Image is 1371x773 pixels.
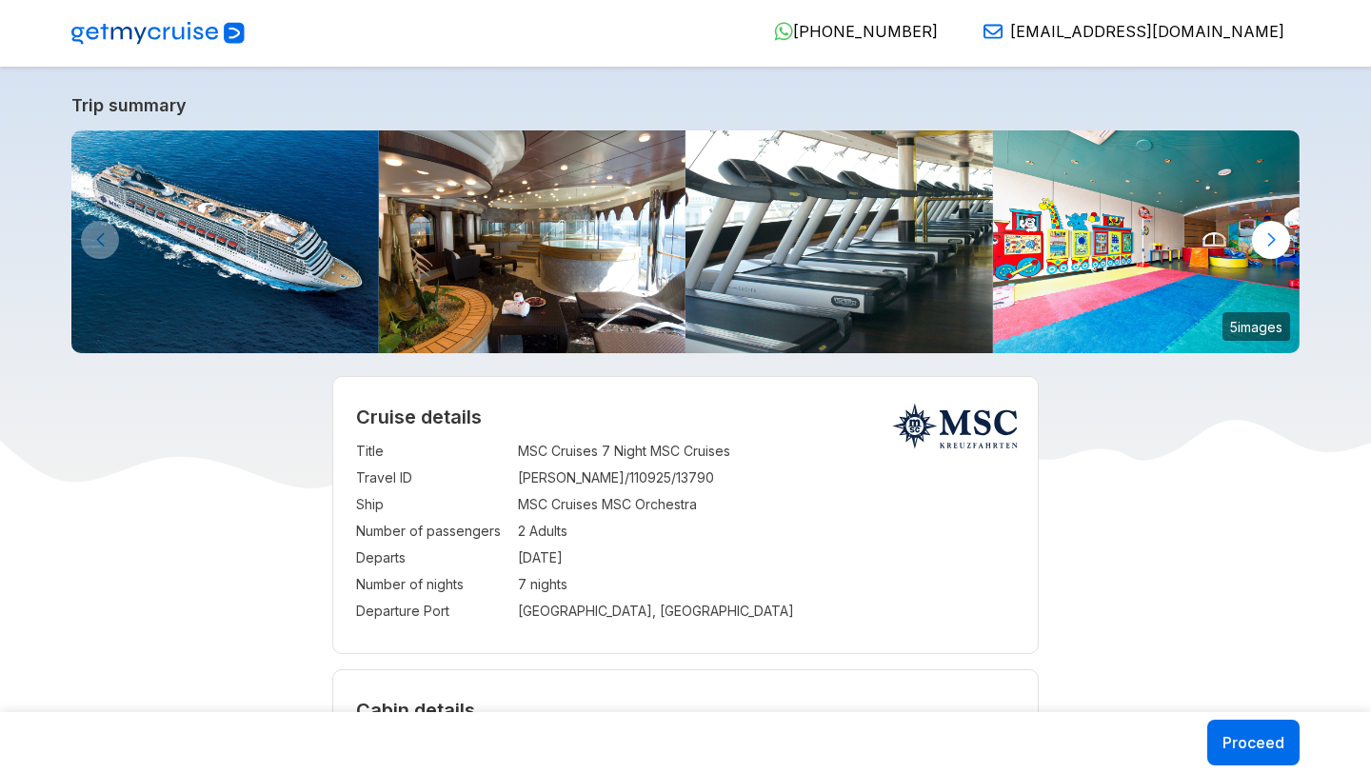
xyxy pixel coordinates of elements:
[1222,312,1290,341] small: 5 images
[518,518,1016,545] td: 2 Adults
[71,95,1300,115] a: Trip summary
[508,518,518,545] td: :
[984,22,1003,41] img: Email
[508,465,518,491] td: :
[508,598,518,624] td: :
[518,491,1016,518] td: MSC Cruises MSC Orchestra
[356,438,508,465] td: Title
[993,130,1301,353] img: or_public_area_family_children_03.jpg
[759,22,938,41] a: [PHONE_NUMBER]
[685,130,993,353] img: or_public_area_fitness_02.jpg
[71,130,379,353] img: 228293fb34c96db89f9a6bae02923bc5.jpeg
[518,438,1016,465] td: MSC Cruises 7 Night MSC Cruises
[356,571,508,598] td: Number of nights
[508,571,518,598] td: :
[1010,22,1284,41] span: [EMAIL_ADDRESS][DOMAIN_NAME]
[356,465,508,491] td: Travel ID
[518,465,1016,491] td: [PERSON_NAME]/110925/13790
[508,438,518,465] td: :
[356,598,508,624] td: Departure Port
[356,518,508,545] td: Number of passengers
[356,491,508,518] td: Ship
[379,130,686,353] img: or_public_area_relaxation_01.jpg
[774,22,793,41] img: WhatsApp
[356,406,1016,428] h2: Cruise details
[508,491,518,518] td: :
[793,22,938,41] span: [PHONE_NUMBER]
[518,598,1016,624] td: [GEOGRAPHIC_DATA], [GEOGRAPHIC_DATA]
[518,571,1016,598] td: 7 nights
[356,545,508,571] td: Departs
[1207,720,1300,765] button: Proceed
[508,545,518,571] td: :
[968,22,1284,41] a: [EMAIL_ADDRESS][DOMAIN_NAME]
[518,545,1016,571] td: [DATE]
[356,699,1016,722] h4: Cabin details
